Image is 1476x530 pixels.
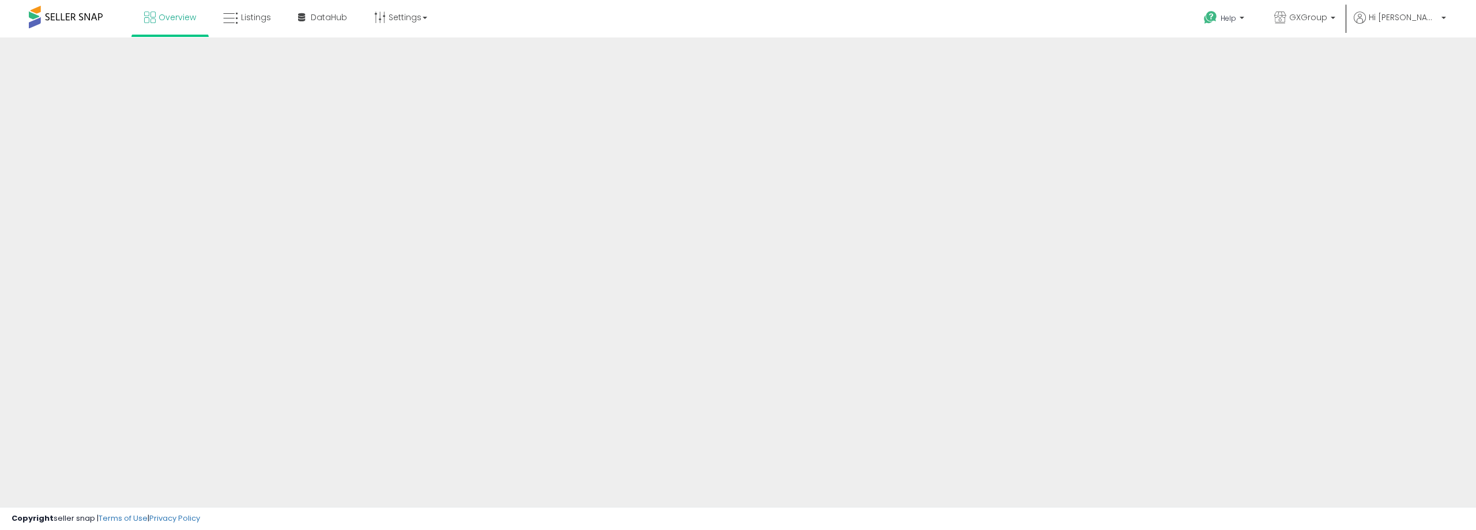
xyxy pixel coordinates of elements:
[241,12,271,23] span: Listings
[99,513,148,524] a: Terms of Use
[1195,2,1256,37] a: Help
[1221,13,1236,23] span: Help
[12,513,200,524] div: seller snap | |
[1369,12,1438,23] span: Hi [PERSON_NAME]
[1203,10,1218,25] i: Get Help
[1289,12,1327,23] span: GXGroup
[159,12,196,23] span: Overview
[311,12,347,23] span: DataHub
[1354,12,1446,37] a: Hi [PERSON_NAME]
[149,513,200,524] a: Privacy Policy
[12,513,54,524] strong: Copyright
